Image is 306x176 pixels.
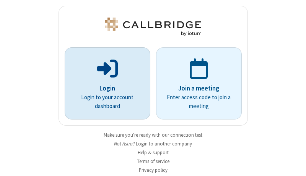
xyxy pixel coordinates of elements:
button: LoginLogin to your account dashboard [65,47,150,119]
a: Terms of service [137,158,169,165]
a: Join a meetingEnter access code to join a meeting [156,47,242,119]
img: Astra [103,18,203,36]
li: Not Astra? [59,140,248,147]
p: Login [75,84,140,94]
p: Enter access code to join a meeting [167,93,231,110]
a: Help & support [138,149,169,156]
p: Login to your account dashboard [75,93,140,110]
a: Privacy policy [139,167,168,173]
button: Login to another company [136,140,192,147]
a: Make sure you're ready with our connection test [104,132,202,138]
p: Join a meeting [167,84,231,94]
